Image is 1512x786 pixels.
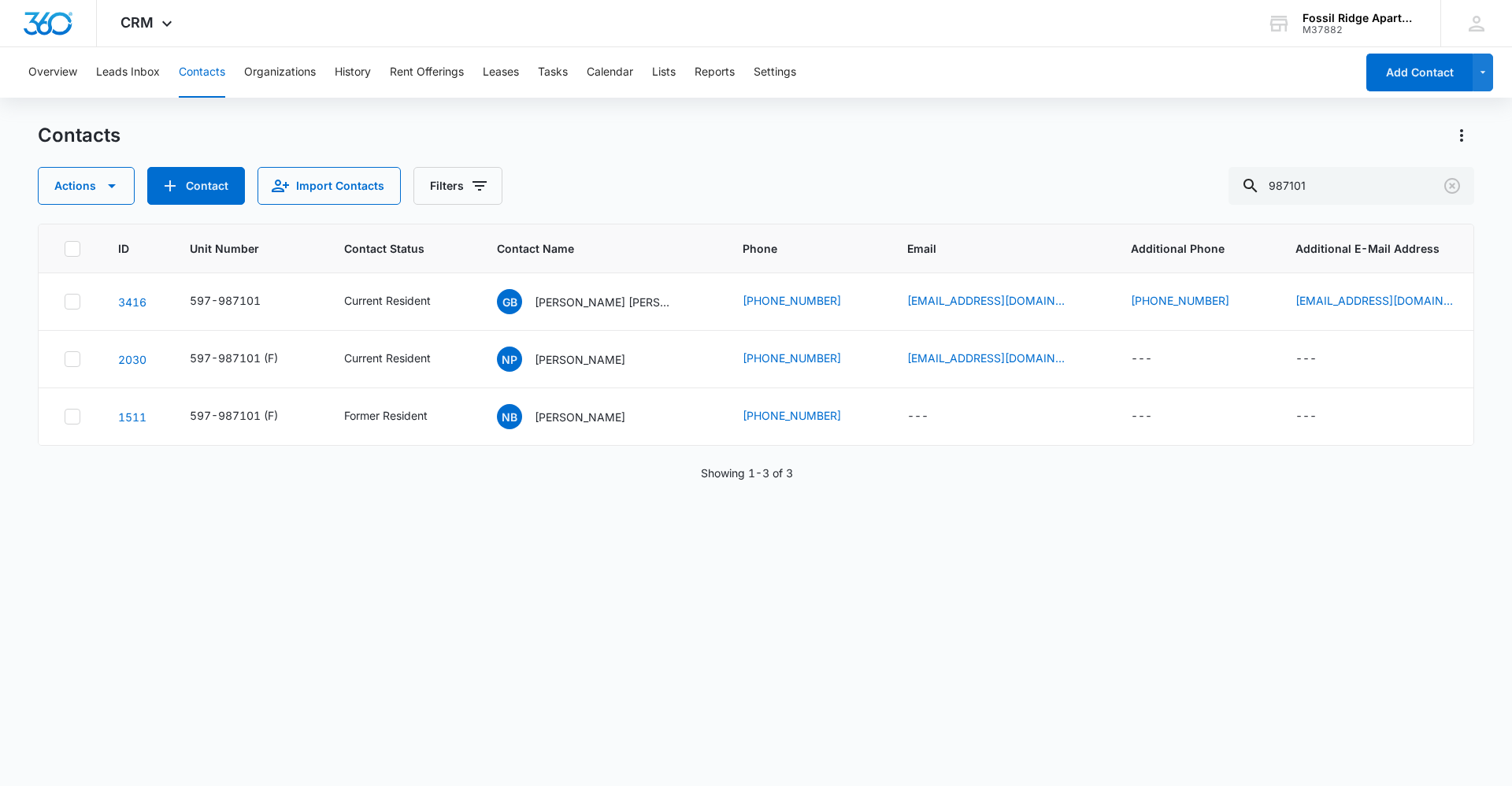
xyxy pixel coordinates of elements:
span: Contact Status [344,240,436,257]
button: Rent Offerings [390,47,464,98]
button: Leads Inbox [96,47,160,98]
button: Calendar [587,47,633,98]
button: History [335,47,371,98]
div: Current Resident [344,350,431,366]
div: Contact Status - Former Resident - Select to Edit Field [344,407,456,426]
div: Additional E-Mail Address - agarza8800@gmail.com - Select to Edit Field [1295,292,1481,311]
p: [PERSON_NAME] [535,409,625,425]
div: Contact Name - Nicholas Bradford - Select to Edit Field [497,404,654,429]
div: Former Resident [344,407,428,424]
p: Showing 1-3 of 3 [701,465,793,481]
span: Phone [743,240,847,257]
div: Phone - (925) 719-0387 - Select to Edit Field [743,350,869,369]
p: [PERSON_NAME] [535,351,625,368]
div: Unit Number - 597-987101 (F) - Select to Edit Field [190,350,306,369]
button: Actions [38,167,135,205]
a: [PHONE_NUMBER] [743,407,841,424]
span: Additional Phone [1131,240,1258,257]
button: Lists [652,47,676,98]
button: Import Contacts [258,167,401,205]
div: Unit Number - 597-987101 (F) - Select to Edit Field [190,407,306,426]
div: --- [1295,407,1317,426]
a: [EMAIL_ADDRESS][DOMAIN_NAME] [907,350,1065,366]
a: Navigate to contact details page for Gabriel Beckman Nedela, Amanda Garza [118,295,146,309]
div: --- [1131,407,1152,426]
span: Email [907,240,1070,257]
div: Unit Number - 597-987101 - Select to Edit Field [190,292,289,311]
div: Additional E-Mail Address - - Select to Edit Field [1295,407,1345,426]
div: --- [1295,350,1317,369]
button: Overview [28,47,77,98]
div: Email - nickionperalta@yahoo.com - Select to Edit Field [907,350,1093,369]
div: Email - gabrielnedela23@gmail.com - Select to Edit Field [907,292,1093,311]
a: [PHONE_NUMBER] [1131,292,1229,309]
span: ID [118,240,129,257]
div: Contact Status - Current Resident - Select to Edit Field [344,350,459,369]
button: Reports [695,47,735,98]
div: account name [1303,12,1417,24]
h1: Contacts [38,124,120,147]
a: [EMAIL_ADDRESS][DOMAIN_NAME] [1295,292,1453,309]
div: Phone - (970) 632-3289 - Select to Edit Field [743,292,869,311]
span: NB [497,404,522,429]
a: [PHONE_NUMBER] [743,350,841,366]
span: Additional E-Mail Address [1295,240,1481,257]
div: 597-987101 [190,292,261,309]
span: Unit Number [190,240,306,257]
a: [EMAIL_ADDRESS][DOMAIN_NAME] [907,292,1065,309]
button: Organizations [244,47,316,98]
div: Additional Phone - (956) 440-5903 - Select to Edit Field [1131,292,1258,311]
p: [PERSON_NAME] [PERSON_NAME], [PERSON_NAME] [535,294,676,310]
div: 597-987101 (F) [190,350,278,366]
span: NP [497,347,522,372]
div: Additional E-Mail Address - - Select to Edit Field [1295,350,1345,369]
button: Contacts [179,47,225,98]
button: Tasks [538,47,568,98]
div: Current Resident [344,292,431,309]
span: Contact Name [497,240,682,257]
div: 597-987101 (F) [190,407,278,424]
button: Add Contact [1366,54,1473,91]
button: Clear [1440,173,1465,198]
div: Contact Status - Current Resident - Select to Edit Field [344,292,459,311]
a: Navigate to contact details page for Nicholas Peralta [118,353,146,366]
a: Navigate to contact details page for Nicholas Bradford [118,410,146,424]
button: Add Contact [147,167,245,205]
button: Filters [413,167,502,205]
button: Leases [483,47,519,98]
div: --- [907,407,928,426]
div: --- [1131,350,1152,369]
div: Contact Name - Nicholas Peralta - Select to Edit Field [497,347,654,372]
div: Additional Phone - - Select to Edit Field [1131,350,1180,369]
input: Search Contacts [1228,167,1474,205]
span: GB [497,289,522,314]
div: Additional Phone - - Select to Edit Field [1131,407,1180,426]
div: Contact Name - Gabriel Beckman Nedela, Amanda Garza - Select to Edit Field [497,289,705,314]
a: [PHONE_NUMBER] [743,292,841,309]
div: Phone - (740) 974-0124 - Select to Edit Field [743,407,869,426]
div: Email - - Select to Edit Field [907,407,957,426]
span: CRM [120,14,154,31]
button: Actions [1449,123,1474,148]
button: Settings [754,47,796,98]
div: account id [1303,24,1417,35]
